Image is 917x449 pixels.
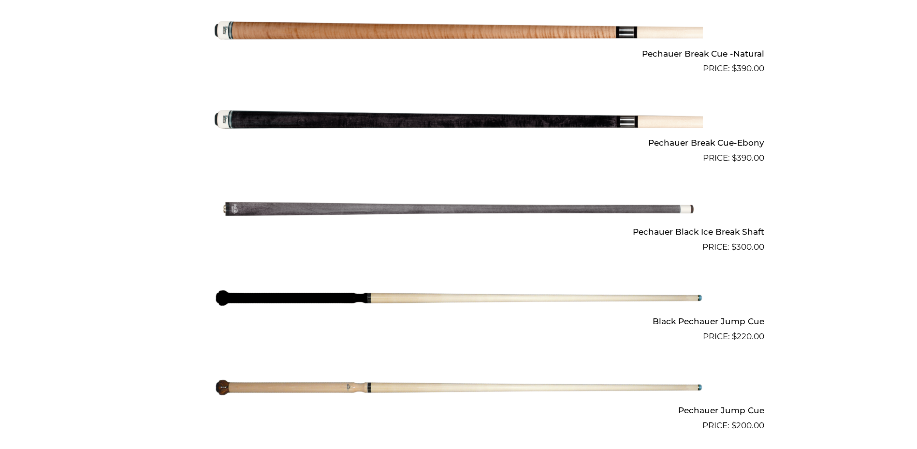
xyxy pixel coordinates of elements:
span: $ [731,242,736,252]
img: Pechauer Black Ice Break Shaft [215,168,703,250]
span: $ [731,420,736,430]
h2: Pechauer Jump Cue [153,402,764,419]
span: $ [732,153,737,163]
bdi: 390.00 [732,63,764,73]
img: Pechauer Break Cue-Ebony [215,79,703,160]
span: $ [732,63,737,73]
bdi: 300.00 [731,242,764,252]
a: Pechauer Jump Cue $200.00 [153,347,764,432]
h2: Pechauer Break Cue -Natural [153,45,764,62]
h2: Pechauer Black Ice Break Shaft [153,223,764,241]
h2: Black Pechauer Jump Cue [153,312,764,330]
span: $ [732,331,737,341]
bdi: 200.00 [731,420,764,430]
bdi: 220.00 [732,331,764,341]
img: Black Pechauer Jump Cue [215,257,703,339]
a: Black Pechauer Jump Cue $220.00 [153,257,764,343]
h2: Pechauer Break Cue-Ebony [153,134,764,151]
a: Pechauer Black Ice Break Shaft $300.00 [153,168,764,254]
a: Pechauer Break Cue-Ebony $390.00 [153,79,764,164]
bdi: 390.00 [732,153,764,163]
img: Pechauer Jump Cue [215,347,703,428]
